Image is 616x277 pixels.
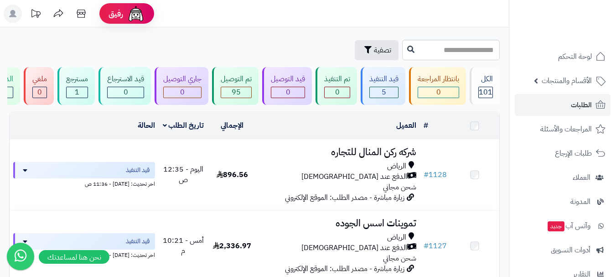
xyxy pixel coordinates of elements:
span: قيد التنفيذ [126,166,150,175]
div: مسترجع [66,74,88,84]
span: المدونة [570,195,590,208]
a: الحالة [138,120,155,131]
div: تم التنفيذ [324,74,350,84]
span: الرياض [387,232,406,243]
a: طلبات الإرجاع [515,142,611,164]
a: الطلبات [515,94,611,116]
a: وآتس آبجديد [515,215,611,237]
div: قيد الاسترجاع [107,74,144,84]
span: جديد [548,221,564,231]
a: #1128 [424,169,447,180]
div: 1 [67,87,88,98]
span: طلبات الإرجاع [555,147,592,160]
a: تحديثات المنصة [24,5,47,25]
div: الكل [478,74,493,84]
a: لوحة التحكم [515,46,611,68]
img: ai-face.png [127,5,145,23]
a: #1127 [424,240,447,251]
a: مسترجع 1 [56,67,97,105]
a: المدونة [515,191,611,213]
span: الدفع عند [DEMOGRAPHIC_DATA] [301,243,407,253]
div: 95 [221,87,251,98]
span: رفيق [109,8,123,19]
button: تصفية [355,40,399,60]
span: 101 [479,87,492,98]
a: تم التوصيل 95 [210,67,260,105]
span: # [424,240,429,251]
span: 0 [124,87,128,98]
div: 0 [325,87,350,98]
span: قيد التنفيذ [126,237,150,246]
h3: تموينات اسس الجوده [260,218,416,229]
div: 0 [108,87,144,98]
a: العميل [396,120,416,131]
span: 0 [37,87,42,98]
a: الكل101 [468,67,502,105]
div: جاري التوصيل [163,74,202,84]
span: اليوم - 12:35 ص [163,164,203,185]
div: 0 [33,87,47,98]
span: أدوات التسويق [551,244,590,256]
a: جاري التوصيل 0 [153,67,210,105]
div: 5 [370,87,398,98]
a: تاريخ الطلب [163,120,204,131]
span: الرياض [387,161,406,172]
div: 0 [418,87,459,98]
span: وآتس آب [547,220,590,232]
span: لوحة التحكم [558,50,592,63]
a: تم التنفيذ 0 [314,67,359,105]
div: قيد التوصيل [271,74,305,84]
div: بانتظار المراجعة [418,74,459,84]
span: الدفع عند [DEMOGRAPHIC_DATA] [301,172,407,182]
span: الطلبات [571,99,592,111]
span: 0 [335,87,340,98]
div: ملغي [32,74,47,84]
span: شحن مجاني [383,182,416,193]
a: أدوات التسويق [515,239,611,261]
span: شحن مجاني [383,253,416,264]
a: قيد الاسترجاع 0 [97,67,153,105]
div: تم التوصيل [221,74,252,84]
a: الإجمالي [221,120,243,131]
h3: شركه ركن المنال للتجاره [260,147,416,157]
img: logo-2.png [554,25,607,44]
span: تصفية [374,45,391,56]
a: قيد التنفيذ 5 [359,67,407,105]
a: العملاء [515,167,611,188]
a: المراجعات والأسئلة [515,118,611,140]
span: 896.56 [217,169,248,180]
div: اخر تحديث: [DATE] - 11:36 ص [13,250,155,259]
span: 5 [382,87,386,98]
span: 0 [286,87,290,98]
span: العملاء [573,171,590,184]
div: قيد التنفيذ [369,74,399,84]
a: قيد التوصيل 0 [260,67,314,105]
div: 0 [271,87,305,98]
span: الأقسام والمنتجات [542,74,592,87]
span: 1 [75,87,79,98]
span: 2,336.97 [213,240,251,251]
div: اخر تحديث: [DATE] - 11:36 ص [13,178,155,188]
span: المراجعات والأسئلة [540,123,592,136]
a: # [424,120,428,131]
div: 0 [164,87,201,98]
a: بانتظار المراجعة 0 [407,67,468,105]
span: 0 [436,87,441,98]
span: أمس - 10:21 م [163,235,204,256]
a: ملغي 0 [22,67,56,105]
span: # [424,169,429,180]
span: 95 [232,87,241,98]
span: 0 [180,87,185,98]
span: زيارة مباشرة - مصدر الطلب: الموقع الإلكتروني [285,263,404,274]
span: زيارة مباشرة - مصدر الطلب: الموقع الإلكتروني [285,192,404,203]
